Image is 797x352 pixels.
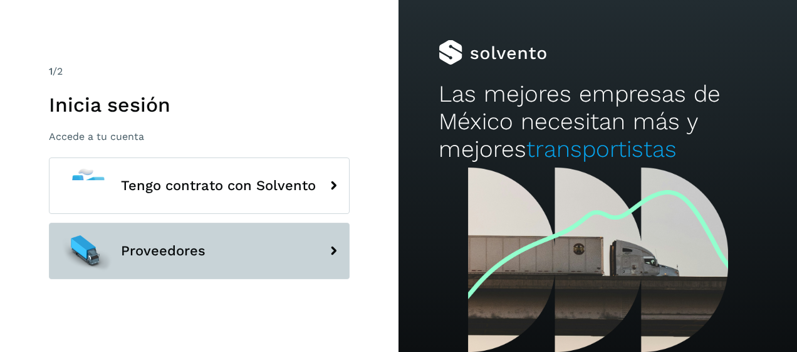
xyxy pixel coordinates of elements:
span: Tengo contrato con Solvento [121,178,316,193]
span: Proveedores [121,243,206,259]
button: Proveedores [49,223,350,279]
span: transportistas [526,136,677,163]
span: 1 [49,65,53,77]
p: Accede a tu cuenta [49,131,350,142]
h1: Inicia sesión [49,93,350,117]
button: Tengo contrato con Solvento [49,157,350,214]
h2: Las mejores empresas de México necesitan más y mejores [439,80,758,164]
div: /2 [49,64,350,79]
